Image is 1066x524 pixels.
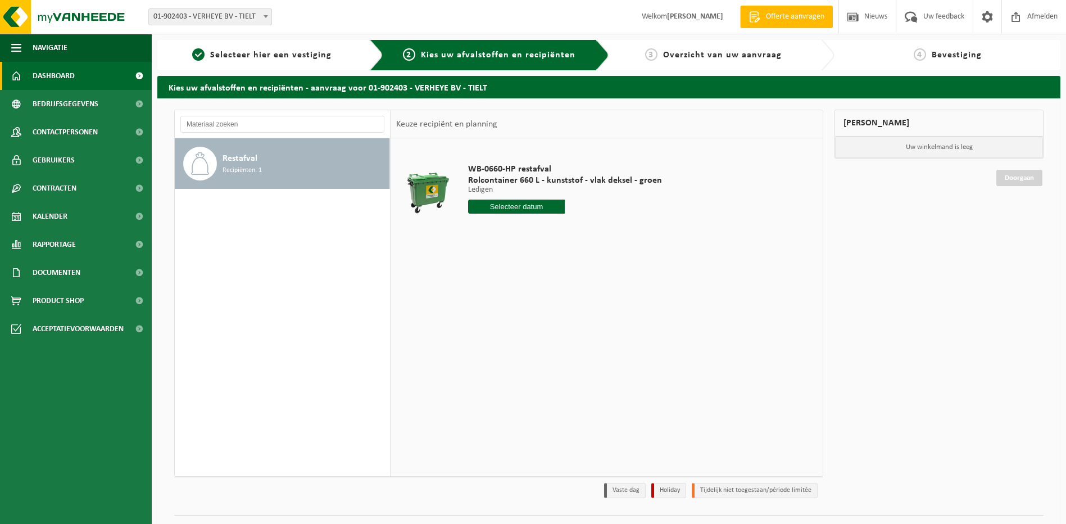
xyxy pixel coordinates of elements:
span: Gebruikers [33,146,75,174]
span: Recipiënten: 1 [223,165,262,176]
a: 1Selecteer hier een vestiging [163,48,361,62]
span: Product Shop [33,287,84,315]
span: Rapportage [33,231,76,259]
p: Uw winkelmand is leeg [835,137,1043,158]
span: 2 [403,48,415,61]
li: Holiday [651,483,686,498]
span: Navigatie [33,34,67,62]
li: Vaste dag [604,483,646,498]
span: Overzicht van uw aanvraag [663,51,782,60]
h2: Kies uw afvalstoffen en recipiënten - aanvraag voor 01-902403 - VERHEYE BV - TIELT [157,76,1060,98]
input: Materiaal zoeken [180,116,384,133]
span: Dashboard [33,62,75,90]
span: 4 [914,48,926,61]
a: Doorgaan [996,170,1042,186]
span: Contracten [33,174,76,202]
span: Kies uw afvalstoffen en recipiënten [421,51,575,60]
span: Rolcontainer 660 L - kunststof - vlak deksel - groen [468,175,662,186]
div: Keuze recipiënt en planning [391,110,503,138]
span: Contactpersonen [33,118,98,146]
span: Kalender [33,202,67,231]
span: 3 [645,48,657,61]
button: Restafval Recipiënten: 1 [175,138,390,189]
span: Bedrijfsgegevens [33,90,98,118]
span: Acceptatievoorwaarden [33,315,124,343]
span: Restafval [223,152,257,165]
div: [PERSON_NAME] [834,110,1044,137]
span: 01-902403 - VERHEYE BV - TIELT [148,8,272,25]
span: Offerte aanvragen [763,11,827,22]
span: Bevestiging [932,51,982,60]
p: Ledigen [468,186,662,194]
span: 01-902403 - VERHEYE BV - TIELT [149,9,271,25]
span: 1 [192,48,205,61]
li: Tijdelijk niet toegestaan/période limitée [692,483,818,498]
input: Selecteer datum [468,200,565,214]
span: Documenten [33,259,80,287]
span: Selecteer hier een vestiging [210,51,332,60]
a: Offerte aanvragen [740,6,833,28]
strong: [PERSON_NAME] [667,12,723,21]
span: WB-0660-HP restafval [468,164,662,175]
